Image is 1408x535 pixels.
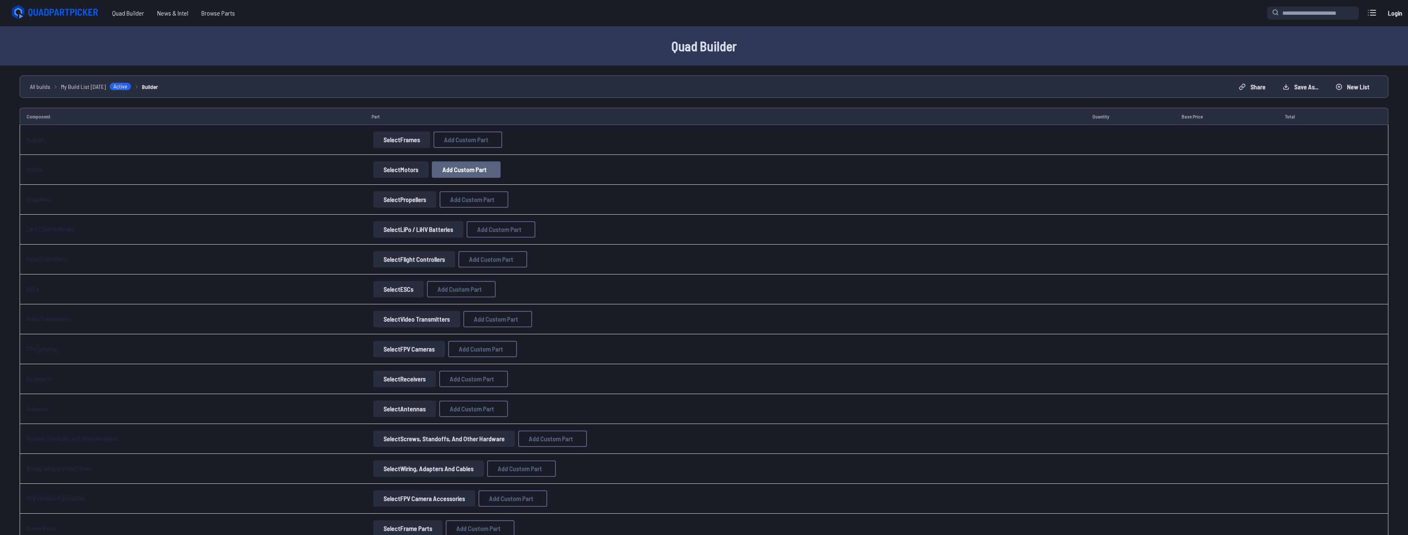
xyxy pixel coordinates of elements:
[477,226,521,233] span: Add Custom Part
[1276,80,1325,93] button: Save as...
[27,495,86,502] a: FPV Camera Accessories
[427,281,496,297] button: Add Custom Part
[467,221,535,238] button: Add Custom Part
[450,196,494,203] span: Add Custom Part
[373,341,445,357] button: SelectFPV Cameras
[27,166,42,173] a: Motors
[195,5,241,21] a: Browse Parts
[372,431,517,447] a: SelectScrews, Standoffs, and Other Hardware
[1175,108,1278,125] td: Base Price
[27,435,118,442] a: Screws, Standoffs, and Other Hardware
[373,431,515,447] button: SelectScrews, Standoffs, and Other Hardware
[373,251,455,267] button: SelectFlight Controllers
[365,108,1085,125] td: Part
[27,136,45,143] a: Frames
[372,490,477,507] a: SelectFPV Camera Accessories
[448,341,517,357] button: Add Custom Part
[372,251,457,267] a: SelectFlight Controllers
[27,286,39,292] a: ESCs
[432,161,501,178] button: Add Custom Part
[372,371,438,387] a: SelectReceivers
[61,82,131,91] a: My Build List [DATE]Active
[372,460,485,477] a: SelectWiring, Adapters and Cables
[373,401,436,417] button: SelectAntennas
[440,191,508,208] button: Add Custom Part
[372,161,430,178] a: SelectMotors
[27,315,70,322] a: Video Transmitters
[20,108,365,125] td: Component
[1278,108,1348,125] td: Total
[373,281,424,297] button: SelectESCs
[27,345,58,352] a: FPV Cameras
[450,376,494,382] span: Add Custom Part
[373,191,436,208] button: SelectPropellers
[27,256,66,263] a: Flight Controllers
[444,136,488,143] span: Add Custom Part
[487,460,556,477] button: Add Custom Part
[450,406,494,412] span: Add Custom Part
[518,431,587,447] button: Add Custom Part
[469,256,513,263] span: Add Custom Part
[373,221,463,238] button: SelectLiPo / LiHV Batteries
[433,131,502,148] button: Add Custom Part
[373,161,429,178] button: SelectMotors
[372,221,465,238] a: SelectLiPo / LiHV Batteries
[373,371,436,387] button: SelectReceivers
[27,465,92,472] a: Wiring, Adapters and Cables
[373,490,475,507] button: SelectFPV Camera Accessories
[459,346,503,352] span: Add Custom Part
[372,341,447,357] a: SelectFPV Cameras
[438,286,482,292] span: Add Custom Part
[373,311,460,327] button: SelectVideo Transmitters
[373,460,484,477] button: SelectWiring, Adapters and Cables
[1086,108,1176,125] td: Quantity
[372,131,432,148] a: SelectFrames
[1329,80,1376,93] button: New List
[109,82,131,91] span: Active
[372,281,425,297] a: SelectESCs
[498,465,542,472] span: Add Custom Part
[463,311,532,327] button: Add Custom Part
[458,251,527,267] button: Add Custom Part
[106,5,151,21] a: Quad Builder
[27,196,51,203] a: Propellers
[529,435,573,442] span: Add Custom Part
[439,401,508,417] button: Add Custom Part
[27,525,56,532] a: Frame Parts
[1385,5,1405,21] a: Login
[372,311,462,327] a: SelectVideo Transmitters
[27,375,50,382] a: Receivers
[151,5,195,21] a: News & Intel
[27,405,48,412] a: Antennas
[27,226,74,233] a: LiPo / LiHV Batteries
[442,36,966,56] h1: Quad Builder
[30,82,50,91] a: All builds
[489,495,533,502] span: Add Custom Part
[142,82,158,91] a: Builder
[372,191,438,208] a: SelectPropellers
[442,166,487,173] span: Add Custom Part
[478,490,547,507] button: Add Custom Part
[456,525,501,532] span: Add Custom Part
[373,131,430,148] button: SelectFrames
[1232,80,1273,93] button: Share
[372,401,438,417] a: SelectAntennas
[474,316,518,322] span: Add Custom Part
[61,82,106,91] span: My Build List [DATE]
[439,371,508,387] button: Add Custom Part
